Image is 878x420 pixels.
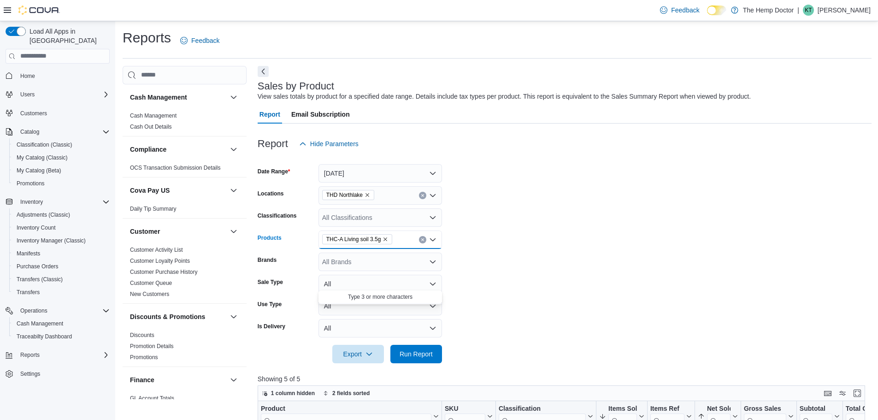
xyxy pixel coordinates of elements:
[17,276,63,283] span: Transfers (Classic)
[13,331,76,342] a: Traceabilty Dashboard
[2,195,113,208] button: Inventory
[390,345,442,363] button: Run Report
[429,236,436,243] button: Close list of options
[130,331,154,339] span: Discounts
[130,312,226,321] button: Discounts & Promotions
[13,318,67,329] a: Cash Management
[228,374,239,385] button: Finance
[258,81,334,92] h3: Sales by Product
[258,323,285,330] label: Is Delivery
[20,91,35,98] span: Users
[130,291,169,297] a: New Customers
[17,70,110,82] span: Home
[291,105,350,124] span: Email Subscription
[13,248,44,259] a: Manifests
[13,274,66,285] a: Transfers (Classic)
[13,248,110,259] span: Manifests
[123,162,247,177] div: Compliance
[429,192,436,199] button: Open list of options
[130,279,172,287] span: Customer Queue
[707,6,726,15] input: Dark Mode
[17,250,40,257] span: Manifests
[130,206,177,212] a: Daily Tip Summary
[258,212,297,219] label: Classifications
[322,190,374,200] span: THD Northlake
[332,345,384,363] button: Export
[130,124,172,130] a: Cash Out Details
[17,126,43,137] button: Catalog
[130,93,187,102] h3: Cash Management
[13,139,76,150] a: Classification (Classic)
[318,290,442,304] div: Choose from the following options
[707,15,707,16] span: Dark Mode
[261,404,431,413] div: Product
[130,227,226,236] button: Customer
[17,196,110,207] span: Inventory
[17,305,51,316] button: Operations
[13,274,110,285] span: Transfers (Classic)
[17,320,63,327] span: Cash Management
[13,318,110,329] span: Cash Management
[13,235,110,246] span: Inventory Manager (Classic)
[130,186,226,195] button: Cova Pay US
[17,180,45,187] span: Promotions
[13,287,110,298] span: Transfers
[177,31,223,50] a: Feedback
[130,343,174,350] span: Promotion Details
[258,234,282,242] label: Products
[2,69,113,83] button: Home
[9,330,113,343] button: Traceabilty Dashboard
[258,168,290,175] label: Date Range
[419,236,426,243] button: Clear input
[17,108,51,119] a: Customers
[9,317,113,330] button: Cash Management
[17,211,70,219] span: Adjustments (Classic)
[271,390,315,397] span: 1 column hidden
[744,404,786,413] div: Gross Sales
[9,286,113,299] button: Transfers
[9,208,113,221] button: Adjustments (Classic)
[17,237,86,244] span: Inventory Manager (Classic)
[17,289,40,296] span: Transfers
[20,128,39,136] span: Catalog
[17,196,47,207] button: Inventory
[130,268,198,276] span: Customer Purchase History
[9,138,113,151] button: Classification (Classic)
[13,331,110,342] span: Traceabilty Dashboard
[2,367,113,380] button: Settings
[258,301,282,308] label: Use Type
[17,141,72,148] span: Classification (Classic)
[259,105,280,124] span: Report
[258,388,318,399] button: 1 column hidden
[258,190,284,197] label: Locations
[130,269,198,275] a: Customer Purchase History
[258,66,269,77] button: Next
[656,1,703,19] a: Feedback
[9,260,113,273] button: Purchase Orders
[13,152,71,163] a: My Catalog (Classic)
[319,388,373,399] button: 2 fields sorted
[608,404,637,413] div: Items Sold
[17,89,38,100] button: Users
[130,395,174,402] a: GL Account Totals
[17,333,72,340] span: Traceabilty Dashboard
[326,190,363,200] span: THD Northlake
[310,139,359,148] span: Hide Parameters
[130,123,172,130] span: Cash Out Details
[13,139,110,150] span: Classification (Classic)
[130,280,172,286] a: Customer Queue
[13,222,110,233] span: Inventory Count
[130,93,226,102] button: Cash Management
[9,221,113,234] button: Inventory Count
[130,112,177,119] span: Cash Management
[130,258,190,264] a: Customer Loyalty Points
[2,125,113,138] button: Catalog
[805,5,812,16] span: KT
[2,304,113,317] button: Operations
[20,198,43,206] span: Inventory
[13,152,110,163] span: My Catalog (Classic)
[130,375,226,385] button: Finance
[20,110,47,117] span: Customers
[743,5,794,16] p: The Hemp Doctor
[123,330,247,367] div: Discounts & Promotions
